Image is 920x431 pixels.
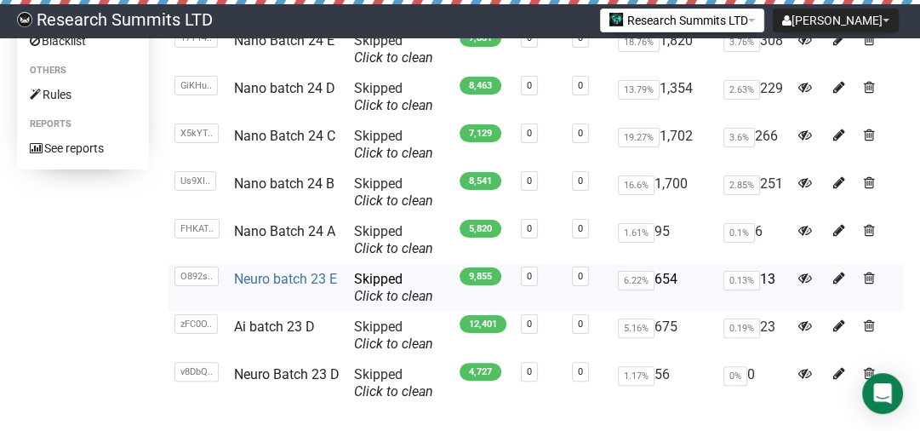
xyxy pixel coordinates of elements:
[354,97,433,113] a: Click to clean
[611,216,717,264] td: 95
[234,32,334,49] a: Nano Batch 24 E
[460,363,501,381] span: 4,727
[611,73,717,121] td: 1,354
[460,315,506,333] span: 12,401
[773,9,899,32] button: [PERSON_NAME]
[611,26,717,73] td: 1,820
[527,80,532,91] a: 0
[17,60,149,81] li: Others
[234,319,315,335] a: Ai batch 23 D
[460,267,501,285] span: 9,855
[723,223,755,243] span: 0.1%
[611,169,717,216] td: 1,700
[527,223,532,234] a: 0
[611,121,717,169] td: 1,702
[354,271,433,304] span: Skipped
[717,359,791,407] td: 0
[618,128,660,147] span: 19.27%
[578,80,583,91] a: 0
[174,171,216,191] span: Us9XI..
[234,366,340,382] a: Neuro Batch 23 D
[611,312,717,359] td: 675
[618,32,660,52] span: 18.76%
[618,271,654,290] span: 6.22%
[234,223,335,239] a: Nano Batch 24 A
[723,175,760,195] span: 2.85%
[354,80,433,113] span: Skipped
[460,124,501,142] span: 7,129
[618,223,654,243] span: 1.61%
[354,288,433,304] a: Click to clean
[17,114,149,135] li: Reports
[527,271,532,282] a: 0
[717,312,791,359] td: 23
[234,128,335,144] a: Nano Batch 24 C
[354,366,433,399] span: Skipped
[611,264,717,312] td: 654
[717,169,791,216] td: 251
[618,80,660,100] span: 13.79%
[600,9,764,32] button: Research Summits LTD
[354,383,433,399] a: Click to clean
[527,128,532,139] a: 0
[723,80,760,100] span: 2.63%
[717,216,791,264] td: 6
[354,336,433,352] a: Click to clean
[17,27,149,55] a: Blacklist
[460,77,501,95] span: 8,463
[17,12,32,27] img: bccbfd5974049ef095ce3c15df0eef5a
[723,271,760,290] span: 0.13%
[527,319,532,330] a: 0
[174,76,218,95] span: GiKHu..
[578,366,583,377] a: 0
[717,264,791,312] td: 13
[717,26,791,73] td: 308
[723,319,760,338] span: 0.19%
[578,319,583,330] a: 0
[17,81,149,108] a: Rules
[618,175,654,195] span: 16.6%
[354,240,433,256] a: Click to clean
[354,128,433,161] span: Skipped
[862,373,903,414] div: Open Intercom Messenger
[723,128,755,147] span: 3.6%
[527,175,532,187] a: 0
[174,219,220,238] span: FHKAT..
[723,32,760,52] span: 3.76%
[354,145,433,161] a: Click to clean
[174,314,218,334] span: zFC0O..
[354,223,433,256] span: Skipped
[174,124,219,143] span: X5kYT..
[717,73,791,121] td: 229
[578,128,583,139] a: 0
[354,32,433,66] span: Skipped
[611,359,717,407] td: 56
[717,121,791,169] td: 266
[460,220,501,238] span: 5,820
[578,271,583,282] a: 0
[354,49,433,66] a: Click to clean
[354,175,433,209] span: Skipped
[527,366,532,377] a: 0
[174,362,219,382] span: v8DbQ..
[234,175,334,192] a: Nano batch 24 B
[17,135,149,162] a: See reports
[609,13,623,26] img: 2.jpg
[578,223,583,234] a: 0
[723,366,747,386] span: 0%
[234,80,335,96] a: Nano batch 24 D
[354,319,433,352] span: Skipped
[460,172,501,190] span: 8,541
[174,267,219,286] span: O892s..
[234,271,337,287] a: Neuro batch 23 E
[578,175,583,187] a: 0
[618,319,654,338] span: 5.16%
[618,366,654,386] span: 1.17%
[354,193,433,209] a: Click to clean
